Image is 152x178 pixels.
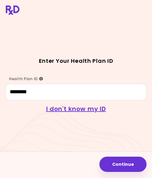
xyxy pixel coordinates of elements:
img: RxDiet [6,5,19,15]
i: Info [39,77,43,81]
h1: Enter Your Health Plan ID [5,57,147,65]
a: I don't know my ID [46,105,106,113]
span: Health Plan ID [9,76,43,81]
button: Continue [99,157,147,172]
